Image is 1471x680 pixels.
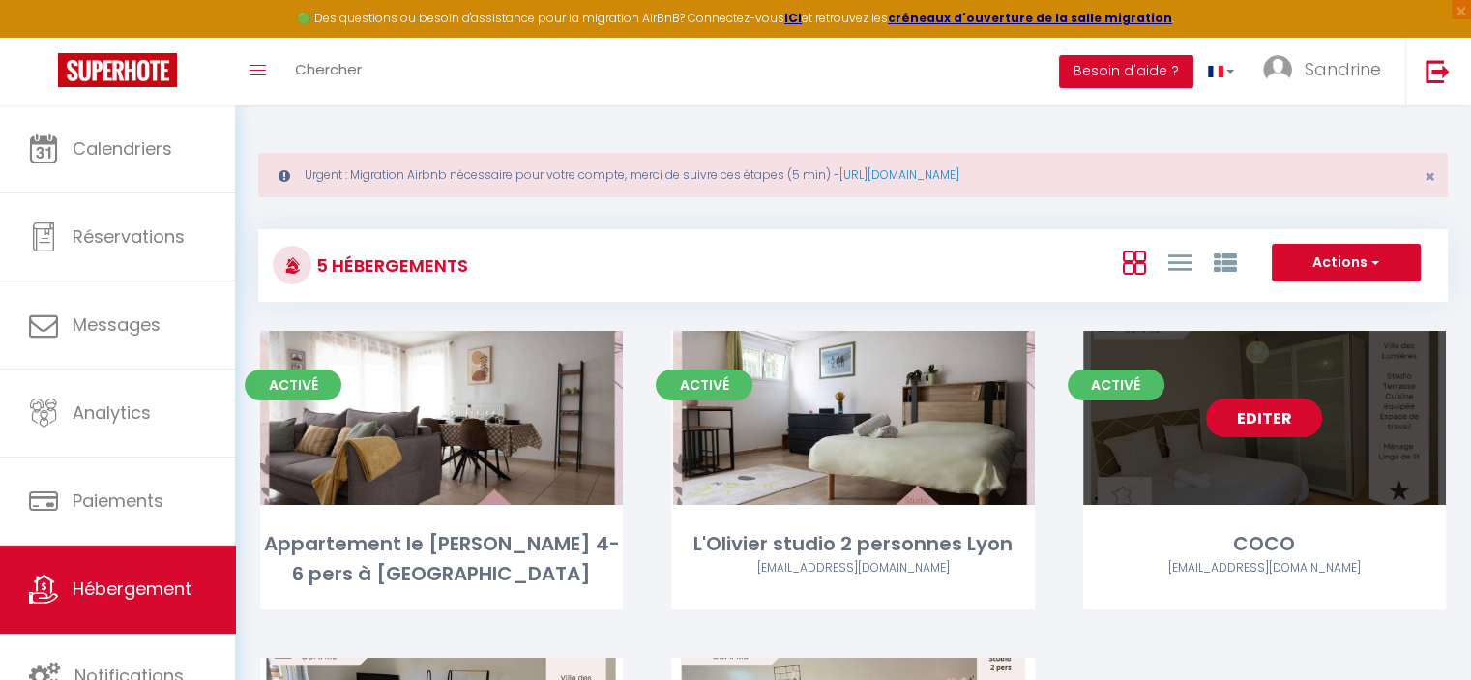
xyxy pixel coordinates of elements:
div: Urgent : Migration Airbnb nécessaire pour votre compte, merci de suivre ces étapes (5 min) - [258,153,1448,197]
img: Super Booking [58,53,177,87]
a: Vue en Box [1122,246,1145,278]
button: Besoin d'aide ? [1059,55,1193,88]
span: Calendriers [73,136,172,161]
span: Analytics [73,400,151,425]
span: Activé [656,370,752,400]
a: Chercher [280,38,376,105]
a: ... Sandrine [1249,38,1405,105]
div: Airbnb [1083,559,1446,577]
span: Messages [73,312,161,337]
div: Appartement le [PERSON_NAME] 4-6 pers à [GEOGRAPHIC_DATA] [260,529,623,590]
a: créneaux d'ouverture de la salle migration [888,10,1172,26]
a: [URL][DOMAIN_NAME] [839,166,959,183]
button: Close [1425,168,1435,186]
a: Editer [1206,399,1322,437]
img: logout [1426,59,1450,83]
div: Airbnb [671,559,1034,577]
span: Activé [245,370,341,400]
h3: 5 Hébergements [311,244,468,287]
button: Ouvrir le widget de chat LiveChat [15,8,74,66]
a: Vue en Liste [1167,246,1191,278]
div: COCO [1083,529,1446,559]
div: L'Olivier studio 2 personnes Lyon [671,529,1034,559]
a: Vue par Groupe [1213,246,1236,278]
button: Actions [1272,244,1421,282]
span: Sandrine [1305,57,1381,81]
img: ... [1263,55,1292,84]
span: Chercher [295,59,362,79]
span: Paiements [73,488,163,513]
span: Hébergement [73,577,191,601]
span: × [1425,164,1435,189]
span: Réservations [73,224,185,249]
a: ICI [784,10,802,26]
span: Activé [1068,370,1164,400]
